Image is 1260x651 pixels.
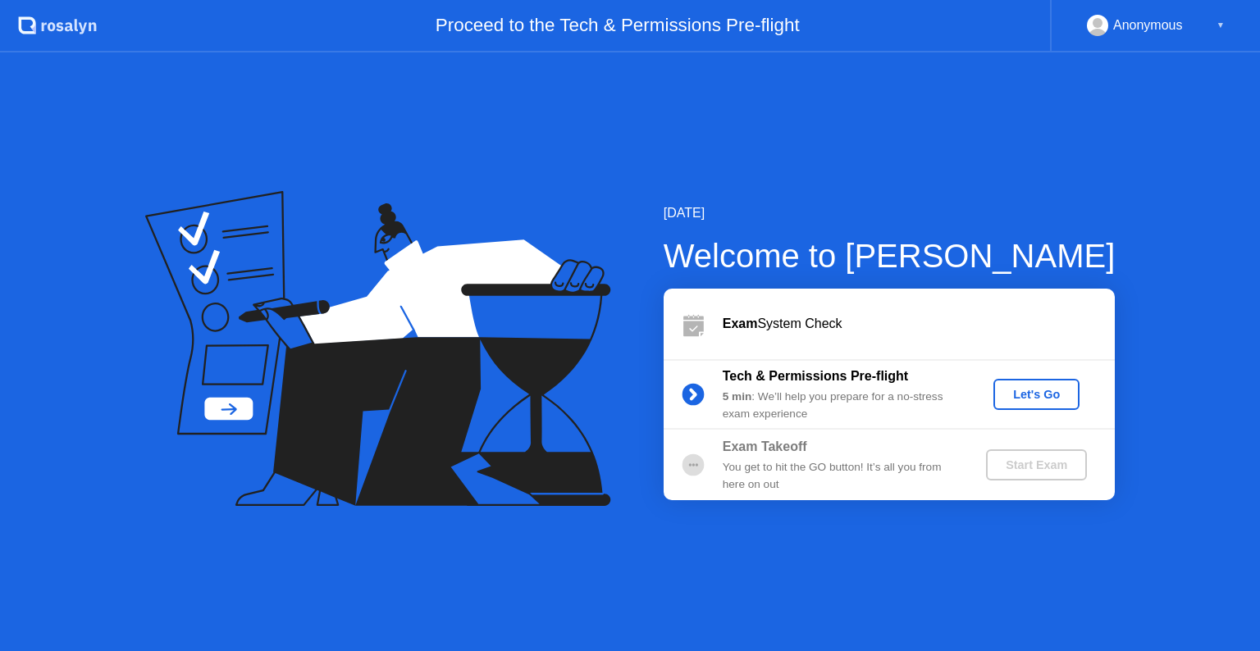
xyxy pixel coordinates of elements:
button: Let's Go [993,379,1080,410]
b: Tech & Permissions Pre-flight [723,369,908,383]
div: Anonymous [1113,15,1183,36]
div: You get to hit the GO button! It’s all you from here on out [723,459,959,493]
div: : We’ll help you prepare for a no-stress exam experience [723,389,959,422]
b: 5 min [723,390,752,403]
div: Start Exam [993,458,1080,471]
button: Start Exam [986,449,1087,480]
div: Let's Go [1000,388,1073,401]
div: ▼ [1217,15,1225,36]
b: Exam [723,316,758,330]
div: [DATE] [664,203,1116,223]
div: Welcome to [PERSON_NAME] [664,231,1116,280]
b: Exam Takeoff [723,439,807,453]
div: System Check [723,314,1115,334]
